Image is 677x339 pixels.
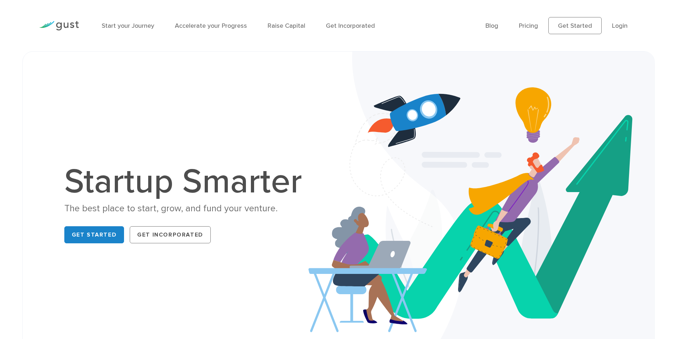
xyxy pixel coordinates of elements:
div: The best place to start, grow, and fund your venture. [64,202,310,215]
h1: Startup Smarter [64,165,310,199]
a: Start your Journey [102,22,154,30]
img: Gust Logo [39,21,79,31]
a: Accelerate your Progress [175,22,247,30]
a: Pricing [519,22,538,30]
a: Get Incorporated [326,22,375,30]
a: Get Incorporated [130,226,211,243]
a: Get Started [64,226,124,243]
a: Blog [485,22,498,30]
a: Get Started [548,17,602,34]
a: Raise Capital [268,22,305,30]
a: Login [612,22,628,30]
